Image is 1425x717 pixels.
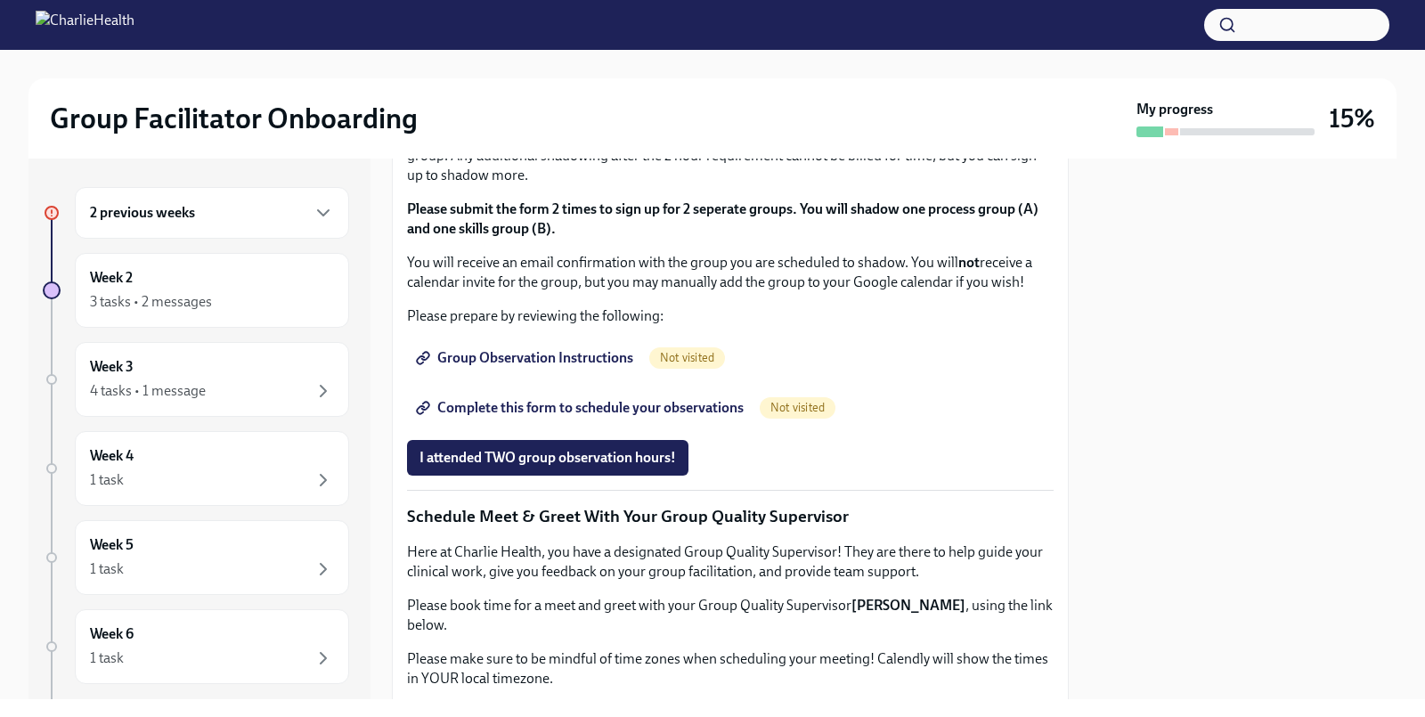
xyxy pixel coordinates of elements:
h6: Week 6 [90,624,134,644]
p: Schedule Meet & Greet With Your Group Quality Supervisor [407,505,1054,528]
div: 2 previous weeks [75,187,349,239]
p: Please make sure to be mindful of time zones when scheduling your meeting! Calendly will show the... [407,649,1054,688]
div: 3 tasks • 2 messages [90,292,212,312]
span: I attended TWO group observation hours! [419,449,676,467]
h6: Week 5 [90,535,134,555]
img: CharlieHealth [36,11,134,39]
p: Please book time for a meet and greet with your Group Quality Supervisor , using the link below. [407,596,1054,635]
h6: Week 2 [90,268,133,288]
a: Complete this form to schedule your observations [407,390,756,426]
a: Week 51 task [43,520,349,595]
a: Week 61 task [43,609,349,684]
a: Week 41 task [43,431,349,506]
div: 4 tasks • 1 message [90,381,206,401]
h6: 2 previous weeks [90,203,195,223]
strong: My progress [1136,100,1213,119]
span: Complete this form to schedule your observations [419,399,744,417]
a: Week 34 tasks • 1 message [43,342,349,417]
span: Not visited [760,401,835,414]
div: 1 task [90,470,124,490]
h6: Week 4 [90,446,134,466]
span: Group Observation Instructions [419,349,633,367]
strong: Please submit the form 2 times to sign up for 2 seperate groups. You will shadow one process grou... [407,200,1038,237]
h3: 15% [1329,102,1375,134]
p: Please prepare by reviewing the following: [407,306,1054,326]
p: Here at Charlie Health, you have a designated Group Quality Supervisor! They are there to help gu... [407,542,1054,582]
p: You will receive an email confirmation with the group you are scheduled to shadow. You will recei... [407,253,1054,292]
strong: [PERSON_NAME] [851,597,965,614]
h2: Group Facilitator Onboarding [50,101,418,136]
div: 1 task [90,648,124,668]
strong: not [958,254,980,271]
h6: Week 3 [90,357,134,377]
div: 1 task [90,559,124,579]
button: I attended TWO group observation hours! [407,440,688,476]
a: Week 23 tasks • 2 messages [43,253,349,328]
span: Not visited [649,351,725,364]
a: Group Observation Instructions [407,340,646,376]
